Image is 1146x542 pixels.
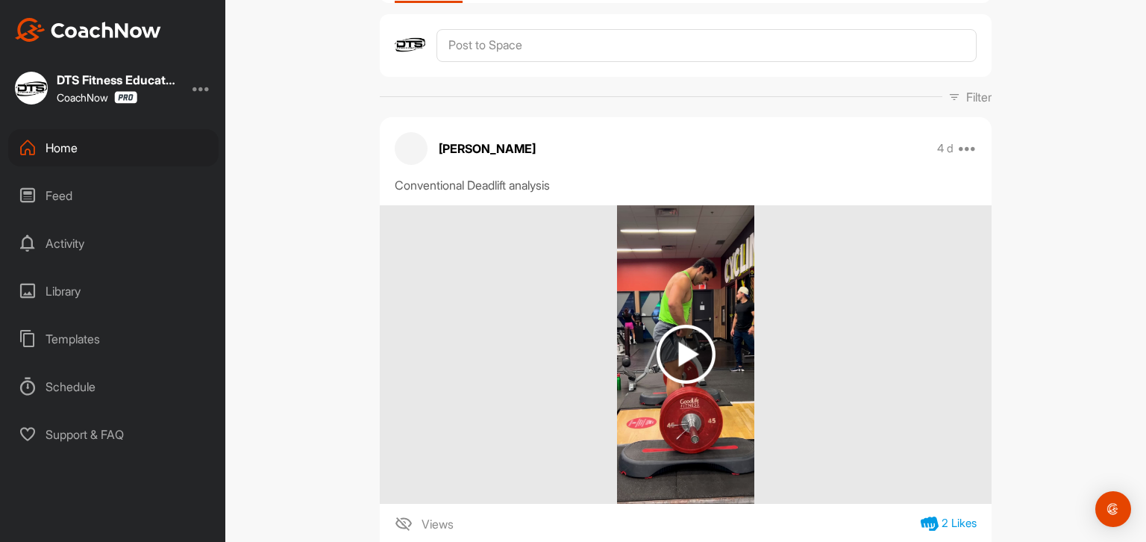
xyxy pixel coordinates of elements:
[57,74,176,86] div: DTS Fitness Education
[8,129,219,166] div: Home
[966,88,992,106] p: Filter
[395,515,413,533] img: icon
[8,272,219,310] div: Library
[617,205,755,504] img: media
[8,368,219,405] div: Schedule
[1095,491,1131,527] div: Open Intercom Messenger
[8,177,219,214] div: Feed
[937,141,954,156] p: 4 d
[8,225,219,262] div: Activity
[15,18,161,42] img: CoachNow
[15,72,48,105] img: square_983aa09f91bea04d3341149cac9e38a3.jpg
[57,91,137,104] div: CoachNow
[422,515,454,533] span: Views
[395,29,425,60] img: avatar
[942,515,977,532] div: 2 Likes
[395,176,977,194] div: Conventional Deadlift analysis
[8,320,219,358] div: Templates
[657,325,716,384] img: play
[114,91,137,104] img: CoachNow Pro
[8,416,219,453] div: Support & FAQ
[439,140,536,158] p: [PERSON_NAME]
